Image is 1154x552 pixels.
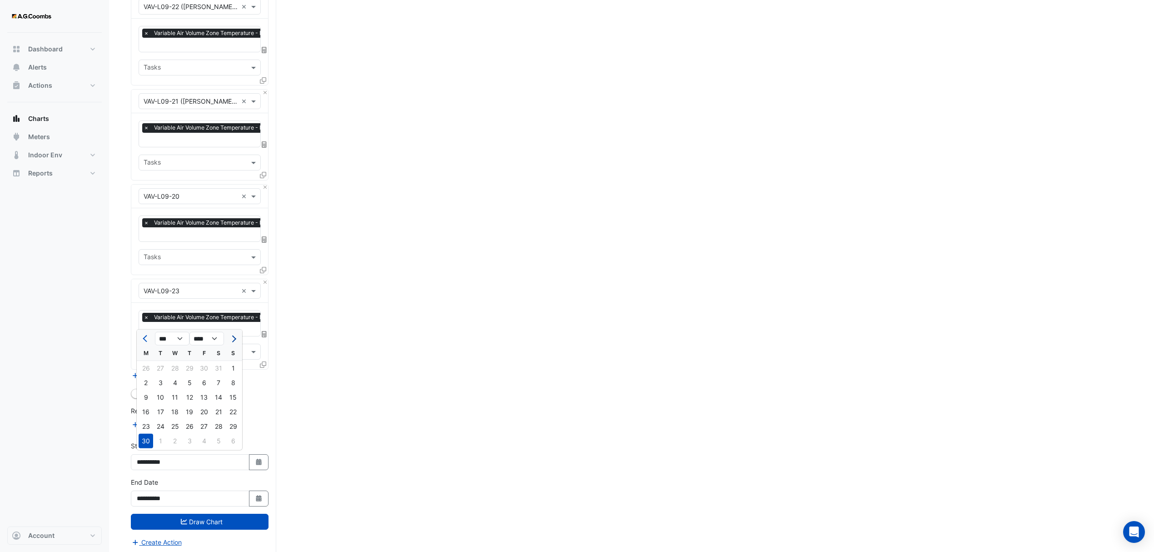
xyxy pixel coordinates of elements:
[197,390,211,405] div: 13
[260,266,266,274] span: Clone Favourites and Tasks from this Equipment to other Equipment
[182,434,197,448] div: Thursday, July 3, 2025
[142,29,150,38] span: ×
[226,419,240,434] div: 29
[226,361,240,376] div: Sunday, June 1, 2025
[153,419,168,434] div: 24
[226,376,240,390] div: Sunday, June 8, 2025
[7,146,102,164] button: Indoor Env
[260,330,269,338] span: Choose Function
[7,76,102,95] button: Actions
[168,405,182,419] div: 18
[12,114,21,123] app-icon: Charts
[28,132,50,141] span: Meters
[153,390,168,405] div: 10
[153,405,168,419] div: Tuesday, June 17, 2025
[131,477,158,487] label: End Date
[241,2,249,11] span: Clear
[226,346,240,361] div: S
[189,332,224,346] select: Select year
[226,376,240,390] div: 8
[7,128,102,146] button: Meters
[12,151,21,160] app-icon: Indoor Env
[182,390,197,405] div: 12
[197,390,211,405] div: Friday, June 13, 2025
[211,346,226,361] div: S
[182,419,197,434] div: Thursday, June 26, 2025
[152,218,375,227] span: Variable Air Volume Zone Temperature - Level 09 (NABERS IE), VAV-L09-20
[131,537,182,547] button: Create Action
[226,419,240,434] div: Sunday, June 29, 2025
[153,434,168,448] div: 1
[182,376,197,390] div: 5
[139,434,153,448] div: 30
[211,390,226,405] div: Saturday, June 14, 2025
[211,405,226,419] div: Saturday, June 21, 2025
[142,252,161,264] div: Tasks
[28,114,49,123] span: Charts
[168,376,182,390] div: 4
[197,419,211,434] div: Friday, June 27, 2025
[140,331,151,346] button: Previous month
[197,434,211,448] div: Friday, July 4, 2025
[226,361,240,376] div: 1
[197,361,211,376] div: 30
[197,361,211,376] div: Friday, May 30, 2025
[255,458,263,466] fa-icon: Select Date
[182,419,197,434] div: 26
[12,63,21,72] app-icon: Alerts
[28,45,63,54] span: Dashboard
[241,286,249,296] span: Clear
[12,169,21,178] app-icon: Reports
[11,7,52,25] img: Company Logo
[182,361,197,376] div: 29
[139,419,153,434] div: Monday, June 23, 2025
[153,346,168,361] div: T
[260,141,269,149] span: Choose Function
[241,96,249,106] span: Clear
[182,390,197,405] div: Thursday, June 12, 2025
[211,376,226,390] div: 7
[211,419,226,434] div: 28
[226,390,240,405] div: 15
[28,531,55,540] span: Account
[226,390,240,405] div: Sunday, June 15, 2025
[139,405,153,419] div: 16
[262,279,268,285] button: Close
[168,419,182,434] div: Wednesday, June 25, 2025
[28,169,53,178] span: Reports
[182,434,197,448] div: 3
[182,361,197,376] div: Thursday, May 29, 2025
[197,346,211,361] div: F
[139,390,153,405] div: Monday, June 9, 2025
[168,419,182,434] div: 25
[211,361,226,376] div: Saturday, May 31, 2025
[226,434,240,448] div: Sunday, July 6, 2025
[168,361,182,376] div: 28
[131,370,186,381] button: Add Equipment
[7,40,102,58] button: Dashboard
[142,313,150,322] span: ×
[168,434,182,448] div: 2
[131,420,199,430] button: Add Reference Line
[260,171,266,179] span: Clone Favourites and Tasks from this Equipment to other Equipment
[131,406,179,416] label: Reference Lines
[211,390,226,405] div: 14
[7,58,102,76] button: Alerts
[260,76,266,84] span: Clone Favourites and Tasks from this Equipment to other Equipment
[139,361,153,376] div: Monday, May 26, 2025
[197,434,211,448] div: 4
[228,331,239,346] button: Next month
[262,185,268,191] button: Close
[131,441,161,451] label: Start Date
[28,81,52,90] span: Actions
[168,361,182,376] div: Wednesday, May 28, 2025
[142,62,161,74] div: Tasks
[168,405,182,419] div: Wednesday, June 18, 2025
[168,390,182,405] div: 11
[197,405,211,419] div: Friday, June 20, 2025
[182,405,197,419] div: 19
[139,434,153,448] div: Monday, June 30, 2025
[7,110,102,128] button: Charts
[131,514,269,530] button: Draw Chart
[152,123,374,132] span: Variable Air Volume Zone Temperature - Level 09 (NABERS IE), VAV-L09-21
